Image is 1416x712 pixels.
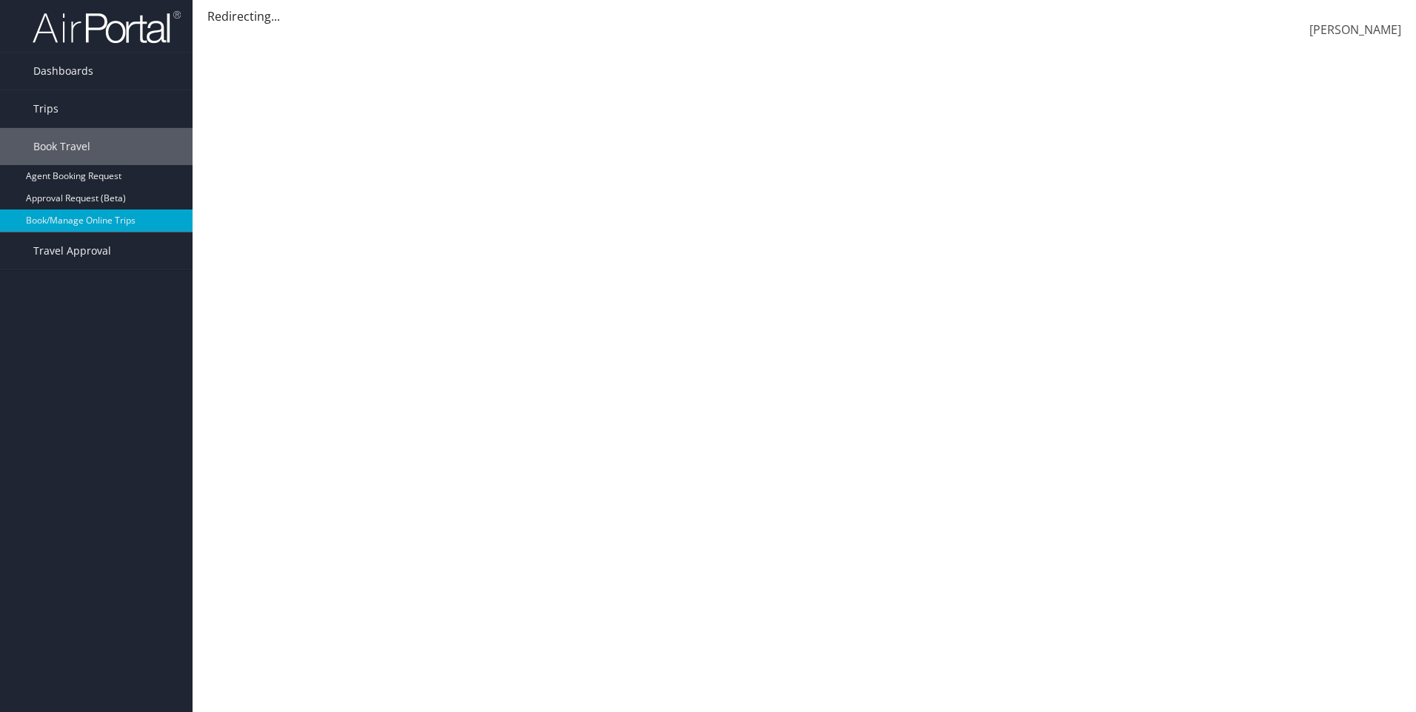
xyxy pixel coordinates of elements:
span: Travel Approval [33,232,111,269]
span: [PERSON_NAME] [1309,21,1401,38]
div: Redirecting... [207,7,1401,25]
span: Dashboards [33,53,93,90]
a: [PERSON_NAME] [1309,7,1401,53]
span: Book Travel [33,128,90,165]
img: airportal-logo.png [33,10,181,44]
span: Trips [33,90,59,127]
